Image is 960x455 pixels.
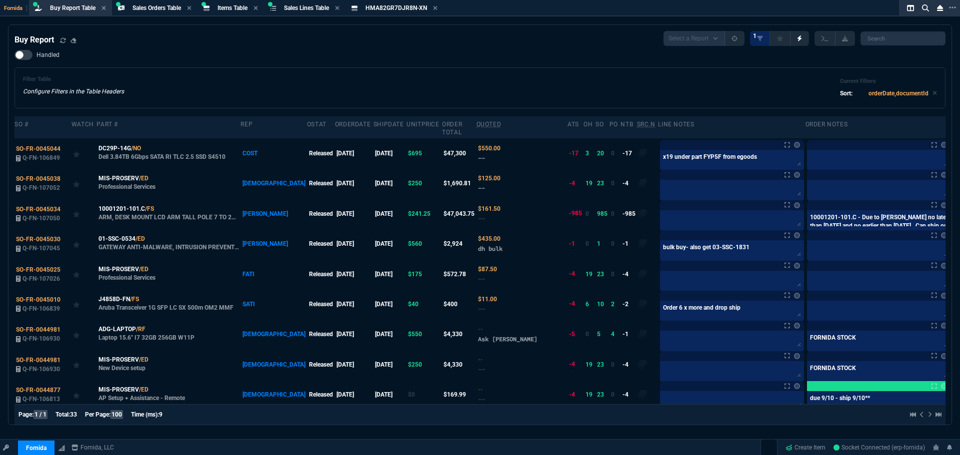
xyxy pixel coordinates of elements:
[16,175,60,182] span: SO-FR-0045038
[22,396,60,403] span: Q-FN-106813
[585,301,589,308] span: 6
[478,154,485,162] span: --
[33,410,47,419] span: 1 / 1
[36,51,59,59] span: Handled
[595,349,609,379] td: 23
[833,444,925,451] span: Socket Connected (erp-fornida)
[585,210,589,217] span: 0
[101,4,106,12] nx-icon: Close Tab
[442,120,473,136] div: Order Total
[442,349,476,379] td: $4,330
[406,168,442,198] td: $250
[406,259,442,289] td: $175
[365,4,427,11] span: HMA82GR7DJR8N-XN
[406,380,442,410] td: $0
[478,356,483,363] span: Quoted Cost
[217,4,247,11] span: Items Table
[373,229,406,259] td: [DATE]
[16,326,60,333] span: SO-FR-0044981
[595,289,609,319] td: 10
[805,120,848,128] div: Order Notes
[611,271,614,278] span: 0
[595,319,609,349] td: 5
[620,138,636,168] td: -17
[595,259,609,289] td: 23
[335,138,373,168] td: [DATE]
[73,267,95,281] div: Add to Watchlist
[96,380,240,410] td: AP Setup + Assistance - Remote
[335,289,373,319] td: [DATE]
[609,120,618,128] div: PO
[16,236,60,243] span: SO-FR-0045030
[98,144,131,153] span: DC29P-14G
[620,259,636,289] td: -4
[569,179,575,188] div: -4
[478,335,537,343] span: Ask brian
[16,206,60,213] span: SO-FR-0045034
[585,391,592,398] span: 19
[406,120,439,128] div: unitPrice
[70,411,77,418] span: 33
[620,120,633,128] div: NTB
[240,289,306,319] td: SATI
[595,380,609,410] td: 23
[620,380,636,410] td: -4
[406,229,442,259] td: $560
[335,120,370,128] div: OrderDate
[96,319,240,349] td: Laptop 15.6" I7 32GB 256GB W11P
[132,4,181,11] span: Sales Orders Table
[918,2,933,14] nx-icon: Search
[240,380,306,410] td: [DEMOGRAPHIC_DATA]
[73,327,95,341] div: Add to Watchlist
[73,146,95,160] div: Add to Watchlist
[595,168,609,198] td: 23
[478,215,485,222] span: --
[406,199,442,229] td: $241.25
[73,388,95,402] div: Add to Watchlist
[442,199,476,229] td: $47,043.75
[406,138,442,168] td: $695
[569,299,575,309] div: -4
[16,296,60,303] span: SO-FR-0045010
[658,120,694,128] div: Line Notes
[949,3,956,12] nx-icon: Open New Tab
[130,295,139,304] a: /FS
[307,120,326,128] div: oStat
[620,319,636,349] td: -1
[442,229,476,259] td: $2,924
[478,235,500,242] span: Quoted Cost
[335,349,373,379] td: [DATE]
[131,144,141,153] a: /NO
[307,259,335,289] td: Released
[620,289,636,319] td: -2
[373,138,406,168] td: [DATE]
[753,32,756,40] span: 1
[240,168,306,198] td: [DEMOGRAPHIC_DATA]
[98,394,185,402] p: AP Setup + Assistance - Remote
[442,319,476,349] td: $4,330
[98,153,225,161] p: Dell 3.84TB 6Gbps SATA RI TLC 2.5 SSD S4510
[595,138,609,168] td: 20
[442,168,476,198] td: $1,690.81
[96,289,240,319] td: Aruba Transceiver 1G SFP LC SX 500m OM2 MMF
[583,120,592,128] div: OH
[23,76,124,83] h6: Filter Table
[933,2,947,14] nx-icon: Close Workbench
[860,31,945,45] input: Search
[16,357,60,364] span: SO-FR-0044981
[73,297,95,311] div: Add to Watchlist
[373,168,406,198] td: [DATE]
[96,199,240,229] td: ARM, DESK MOUNT LCD ARM TALL POLE 7 TO 20 LBS WEIGHT CAPACITY POLISHED ALUMINUM
[139,355,148,364] a: /ED
[307,138,335,168] td: Released
[307,380,335,410] td: Released
[22,305,60,312] span: Q-FN-106839
[585,180,592,187] span: 19
[240,259,306,289] td: FATI
[50,4,95,11] span: Buy Report Table
[335,380,373,410] td: [DATE]
[96,138,240,168] td: Dell 3.84TB 6Gbps SATA RI TLC 2.5 SSD S4510
[478,326,483,333] span: Quoted Cost
[585,271,592,278] span: 19
[840,89,852,98] p: Sort:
